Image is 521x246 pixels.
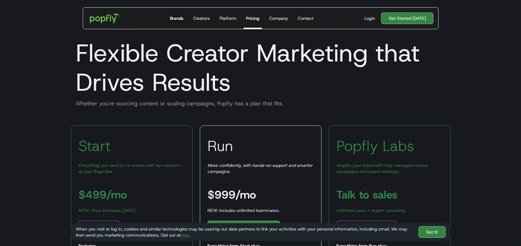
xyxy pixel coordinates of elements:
h3: Run [207,137,233,155]
div: Pricing [246,15,259,21]
h3: $999/mo [207,189,256,200]
div: Brands [170,15,183,21]
h1: Flexible Creator Marketing that Drives Results [71,38,450,97]
a: Brands [168,8,186,29]
a: Contact [295,8,316,29]
div: Contact [298,15,314,21]
div: Whether you're sourcing content or scaling campaigns, Popfly has a plan that fits. [71,100,450,107]
a: here [181,232,189,238]
em: Move confidently, with hands-on support and smarter campaigns. [207,163,312,174]
div: Login [364,15,375,21]
div: Creators [193,15,210,21]
div: NOTE: Price increases [DATE]. [78,207,136,213]
em: Everything you need to co-create with top creators—at your fingertips. [78,163,182,174]
h3: Popfly Labs [336,137,414,155]
h3: $499/mo [78,189,127,200]
div: NEW: Includes unlimited teammates. [207,207,280,213]
em: Amplify your brand with fully managed creator campaigns and expert strategy. [336,163,428,174]
a: Pricing [244,8,262,29]
a: Login [362,15,377,21]
a: Got It! [419,226,446,238]
div: Company [269,15,288,21]
a: home [85,9,125,27]
div: When you visit or log in, cookies and similar technologies may be used by our data partners to li... [76,226,414,238]
a: Creators [191,8,212,29]
a: Company [267,8,290,29]
div: Unlimited users + expert consulting. [336,207,406,213]
a: Platform [217,8,239,29]
h3: Talk to sales [336,189,398,200]
h3: Start [78,137,111,155]
a: Get Started [DATE] [381,12,433,24]
div: Platform [220,15,236,21]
